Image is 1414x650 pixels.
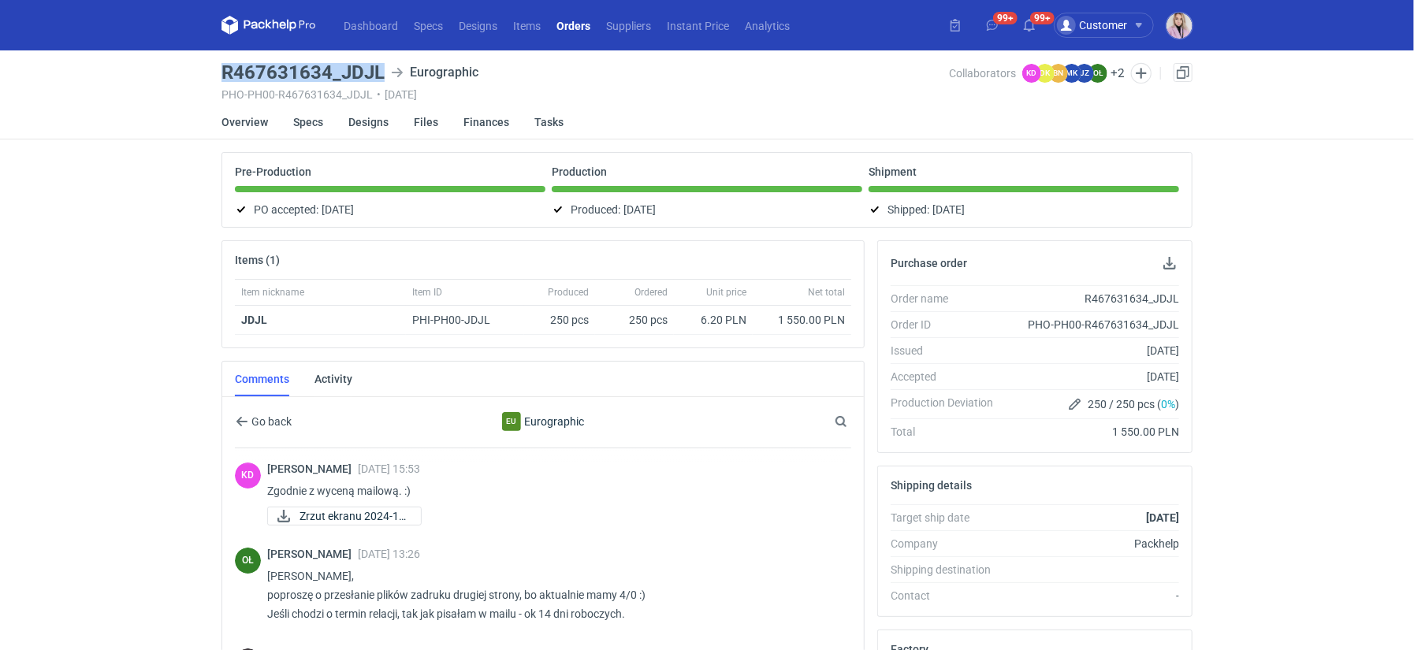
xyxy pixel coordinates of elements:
[932,200,965,219] span: [DATE]
[267,507,422,526] div: Zrzut ekranu 2024-12-11 o 15.53.37.png
[235,462,261,488] figcaption: KD
[300,507,408,525] span: Zrzut ekranu 2024-12...
[680,312,746,328] div: 6.20 PLN
[891,479,972,492] h2: Shipping details
[502,412,521,431] figcaption: Eu
[891,343,1006,358] div: Issued
[1006,343,1179,358] div: [DATE]
[221,63,385,82] h3: R467631634_JDJL
[241,314,267,326] a: JDJL
[549,16,598,35] a: Orders
[267,566,839,623] p: [PERSON_NAME], poproszę o przesłanie plików zadruku drugiej strony, bo aktualnie mamy 4/0 :) Jeśl...
[891,424,1006,440] div: Total
[1174,63,1193,82] a: Duplicate
[524,306,595,335] div: 250 pcs
[451,16,505,35] a: Designs
[221,16,316,35] svg: Packhelp Pro
[235,462,261,488] div: Katarzyna Drabczyk
[980,13,1005,38] button: 99+
[623,200,656,219] span: [DATE]
[505,16,549,35] a: Items
[1160,254,1179,273] button: Download PO
[391,63,478,82] div: Eurographic
[267,462,358,475] span: [PERSON_NAME]
[322,200,354,219] span: [DATE]
[891,510,1006,526] div: Target ship date
[534,105,564,139] a: Tasks
[235,165,311,178] p: Pre-Production
[891,317,1006,332] div: Order ID
[1006,424,1179,440] div: 1 550.00 PLN
[891,588,1006,604] div: Contact
[235,412,292,431] button: Go back
[377,88,381,101] span: •
[1006,536,1179,552] div: Packhelp
[293,105,323,139] a: Specs
[1161,398,1175,410] span: 0%
[267,481,839,500] p: Zgodnie z wyceną mailową. :)
[358,548,420,560] span: [DATE] 13:26
[1131,63,1152,84] button: Edit collaborators
[348,105,389,139] a: Designs
[241,286,304,299] span: Item nickname
[412,286,442,299] span: Item ID
[1075,64,1094,83] figcaption: JZ
[634,286,668,299] span: Ordered
[891,536,1006,552] div: Company
[891,257,967,269] h2: Purchase order
[832,412,882,431] input: Search
[235,548,261,574] figcaption: OŁ
[1036,64,1055,83] figcaption: DK
[1006,369,1179,384] div: [DATE]
[706,286,746,299] span: Unit price
[235,200,545,219] div: PO accepted:
[1054,13,1167,38] button: Customer
[869,200,1179,219] div: Shipped:
[414,412,672,431] div: Eurographic
[235,362,289,396] a: Comments
[1057,16,1127,35] div: Customer
[235,548,261,574] div: Olga Łopatowicz
[737,16,798,35] a: Analytics
[1006,588,1179,604] div: -
[248,416,292,427] span: Go back
[336,16,406,35] a: Dashboard
[463,105,509,139] a: Finances
[1066,395,1085,414] button: Edit production Deviation
[808,286,845,299] span: Net total
[412,312,518,328] div: PHI-PH00-JDJL
[502,412,521,431] div: Eurographic
[267,548,358,560] span: [PERSON_NAME]
[1049,64,1068,83] figcaption: BN
[1006,317,1179,332] div: PHO-PH00-R467631634_JDJL
[235,254,280,266] h2: Items (1)
[267,507,422,526] a: Zrzut ekranu 2024-12...
[659,16,737,35] a: Instant Price
[1111,66,1125,80] button: +2
[414,105,438,139] a: Files
[406,16,451,35] a: Specs
[1062,64,1081,83] figcaption: MK
[1088,64,1107,83] figcaption: OŁ
[552,200,862,219] div: Produced:
[1006,291,1179,306] div: R467631634_JDJL
[595,306,674,335] div: 250 pcs
[759,312,845,328] div: 1 550.00 PLN
[891,369,1006,384] div: Accepted
[949,67,1016,80] span: Collaborators
[221,105,268,139] a: Overview
[1167,13,1193,39] img: Klaudia Wiśniewska
[221,88,949,101] div: PHO-PH00-R467631634_JDJL [DATE]
[1088,396,1179,412] span: 250 / 250 pcs ( )
[314,362,352,396] a: Activity
[598,16,659,35] a: Suppliers
[1017,13,1042,38] button: 99+
[869,165,917,178] p: Shipment
[358,462,420,475] span: [DATE] 15:53
[1022,64,1041,83] figcaption: KD
[552,165,607,178] p: Production
[891,395,1006,414] div: Production Deviation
